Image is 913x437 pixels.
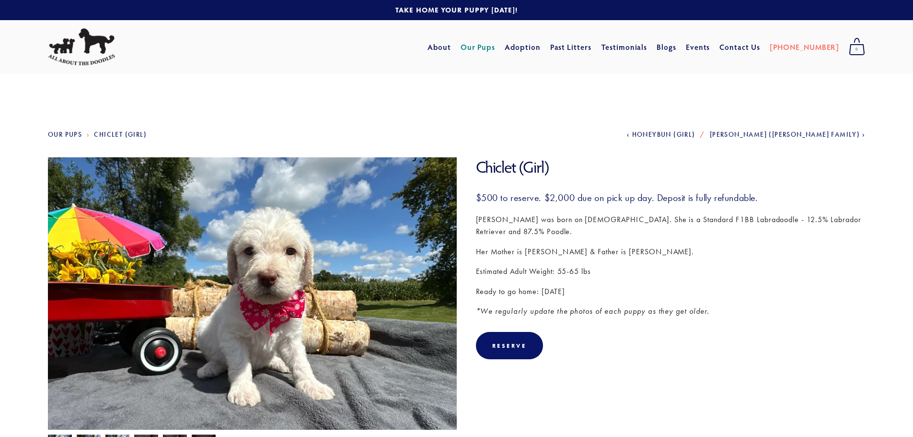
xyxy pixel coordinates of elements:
[719,38,760,56] a: Contact Us
[94,130,147,139] a: Chiclet (Girl)
[492,342,527,349] div: Reserve
[476,191,866,204] h3: $500 to reserve. $2,000 due on pick up day. Deposit is fully refundable.
[476,332,543,359] div: Reserve
[710,130,865,139] a: [PERSON_NAME] ([PERSON_NAME] Family)
[550,42,592,52] a: Past Litters
[461,38,496,56] a: Our Pups
[428,38,451,56] a: About
[476,285,866,298] p: Ready to go home: [DATE]
[505,38,541,56] a: Adoption
[48,130,82,139] a: Our Pups
[770,38,839,56] a: [PHONE_NUMBER]
[476,246,866,258] p: Her Mother is [PERSON_NAME] & Father is [PERSON_NAME].
[48,28,115,66] img: All About The Doodles
[632,130,695,139] span: Honeybun (Girl)
[686,38,710,56] a: Events
[844,35,870,59] a: 0 items in cart
[476,157,866,177] h1: Chiclet (Girl)
[601,38,647,56] a: Testimonials
[849,43,865,56] span: 0
[627,130,695,139] a: Honeybun (Girl)
[710,130,860,139] span: [PERSON_NAME] ([PERSON_NAME] Family)
[657,38,676,56] a: Blogs
[476,307,709,316] em: *We regularly update the photos of each puppy as they get older.
[476,213,866,238] p: [PERSON_NAME] was born on [DEMOGRAPHIC_DATA]. She is a Standard F1BB Labradoodle - 12.5% Labrador...
[476,265,866,278] p: Estimated Adult Weight: 55-65 lbs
